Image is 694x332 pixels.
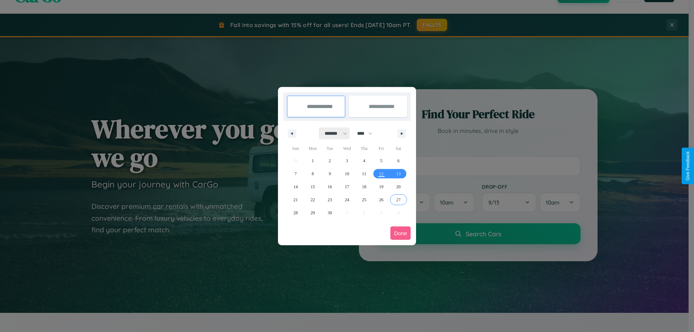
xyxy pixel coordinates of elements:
button: 22 [304,193,321,206]
span: 27 [396,193,400,206]
span: 24 [345,193,349,206]
button: 13 [390,167,407,180]
span: 29 [310,206,315,219]
button: 16 [321,180,338,193]
button: 2 [321,154,338,167]
button: 21 [287,193,304,206]
span: 19 [379,180,384,193]
span: 28 [294,206,298,219]
span: 2 [329,154,331,167]
span: 15 [310,180,315,193]
button: 1 [304,154,321,167]
button: 6 [390,154,407,167]
span: Sun [287,143,304,154]
button: 20 [390,180,407,193]
button: 26 [373,193,390,206]
button: 23 [321,193,338,206]
button: 29 [304,206,321,219]
span: 3 [346,154,348,167]
span: 18 [362,180,366,193]
button: Done [390,227,411,240]
button: 27 [390,193,407,206]
button: 15 [304,180,321,193]
span: 11 [362,167,367,180]
span: 12 [379,167,384,180]
span: 26 [379,193,384,206]
button: 14 [287,180,304,193]
button: 12 [373,167,390,180]
span: 14 [294,180,298,193]
span: 21 [294,193,298,206]
span: Wed [338,143,355,154]
span: 4 [363,154,365,167]
button: 17 [338,180,355,193]
span: 17 [345,180,349,193]
span: 22 [310,193,315,206]
span: Sat [390,143,407,154]
button: 3 [338,154,355,167]
button: 10 [338,167,355,180]
button: 4 [356,154,373,167]
span: 30 [328,206,332,219]
button: 24 [338,193,355,206]
span: 1 [312,154,314,167]
span: 7 [295,167,297,180]
button: 28 [287,206,304,219]
span: 5 [380,154,382,167]
button: 8 [304,167,321,180]
span: Tue [321,143,338,154]
span: 10 [345,167,349,180]
button: 18 [356,180,373,193]
button: 9 [321,167,338,180]
span: 8 [312,167,314,180]
div: Give Feedback [685,151,690,181]
span: 16 [328,180,332,193]
span: Fri [373,143,390,154]
button: 25 [356,193,373,206]
span: 6 [397,154,399,167]
span: 25 [362,193,366,206]
span: Mon [304,143,321,154]
span: Thu [356,143,373,154]
span: 20 [396,180,400,193]
span: 13 [396,167,400,180]
button: 11 [356,167,373,180]
button: 5 [373,154,390,167]
span: 23 [328,193,332,206]
button: 19 [373,180,390,193]
button: 30 [321,206,338,219]
span: 9 [329,167,331,180]
button: 7 [287,167,304,180]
